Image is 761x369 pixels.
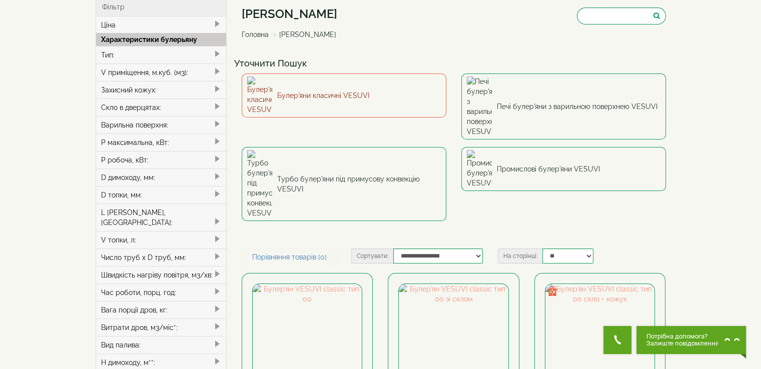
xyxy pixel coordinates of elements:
[96,46,227,63] div: Тип:
[247,76,272,114] img: Булер'яни класичні VESUVI
[547,286,557,296] img: gift
[498,248,542,263] label: На сторінці:
[96,151,227,168] div: P робоча, кВт:
[646,333,719,340] span: Потрібна допомога?
[242,30,269,38] a: Головна
[242,248,337,265] a: Порівняння товарів (0)
[96,248,227,266] div: Число труб x D труб, мм:
[96,266,227,283] div: Швидкість нагріву повітря, м3/хв:
[96,318,227,336] div: Витрати дров, м3/міс*:
[636,326,746,354] button: Chat button
[96,301,227,318] div: Вага порції дров, кг:
[461,73,666,139] a: Печі булер'яни з варильною поверхнею VESUVI Печі булер'яни з варильною поверхнею VESUVI
[467,76,492,136] img: Печі булер'яни з варильною поверхнею VESUVI
[96,16,227,33] div: Ціна
[234,58,673,68] h4: Уточнити Пошук
[247,150,272,218] img: Турбо булер'яни під примусову конвекцію VESUVI
[96,63,227,81] div: V приміщення, м.куб. (м3):
[96,203,227,231] div: L [PERSON_NAME], [GEOGRAPHIC_DATA]:
[242,73,446,117] a: Булер'яни класичні VESUVI Булер'яни класичні VESUVI
[96,116,227,133] div: Варильна поверхня:
[96,33,227,46] div: Характеристики булерьяну
[96,81,227,98] div: Захисний кожух:
[96,283,227,301] div: Час роботи, порц. год:
[461,147,666,191] a: Промислові булер'яни VESUVI Промислові булер'яни VESUVI
[467,150,492,188] img: Промислові булер'яни VESUVI
[96,133,227,151] div: P максимальна, кВт:
[96,231,227,248] div: V топки, л:
[96,168,227,186] div: D димоходу, мм:
[271,29,336,39] li: [PERSON_NAME]
[603,326,631,354] button: Get Call button
[96,336,227,353] div: Вид палива:
[242,147,446,221] a: Турбо булер'яни під примусову конвекцію VESUVI Турбо булер'яни під примусову конвекцію VESUVI
[351,248,393,263] label: Сортувати:
[646,340,719,347] span: Залиште повідомлення
[242,7,344,20] h1: [PERSON_NAME]
[96,98,227,116] div: Скло в дверцятах:
[96,186,227,203] div: D топки, мм:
